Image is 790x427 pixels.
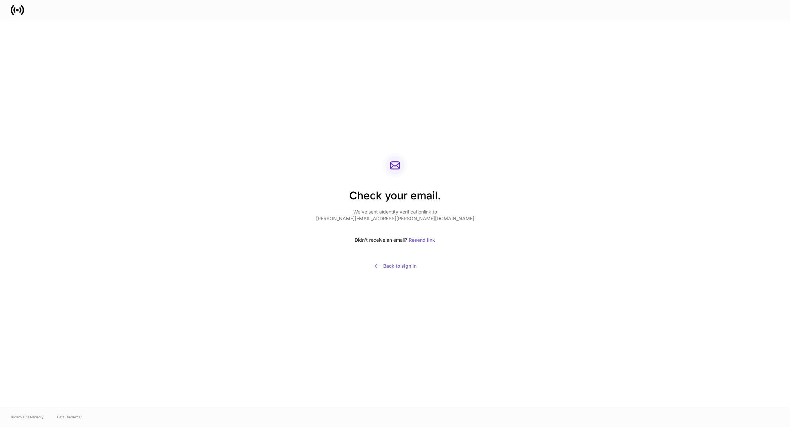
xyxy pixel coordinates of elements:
[374,263,416,269] div: Back to sign in
[57,414,82,420] a: Data Disclaimer
[11,414,44,420] span: © 2025 OneAdvisory
[409,238,435,242] div: Resend link
[316,233,474,247] div: Didn’t receive an email?
[316,208,474,222] p: We’ve sent a identity verification link to [PERSON_NAME][EMAIL_ADDRESS][PERSON_NAME][DOMAIN_NAME]
[408,233,435,247] button: Resend link
[316,188,474,208] h2: Check your email.
[316,258,474,274] button: Back to sign in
